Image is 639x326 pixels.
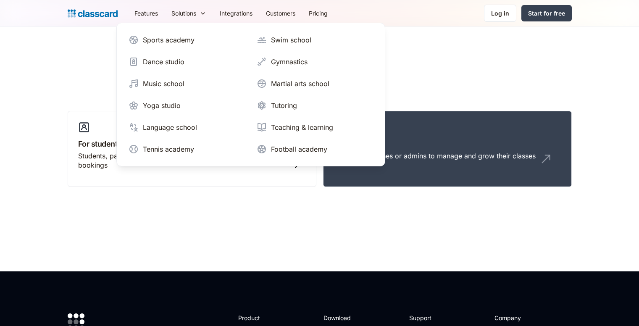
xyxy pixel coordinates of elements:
div: Tennis academy [143,144,194,154]
a: Customers [259,4,302,23]
a: Martial arts school [253,75,376,92]
div: Log in [491,9,509,18]
div: Solutions [171,9,196,18]
h2: Product [238,313,283,322]
h2: Support [409,313,443,322]
a: Swim school [253,32,376,48]
div: Solutions [165,4,213,23]
div: Music school [143,79,184,89]
a: Logo [68,8,118,19]
div: Football academy [271,144,327,154]
a: Log in [484,5,516,22]
div: Tutoring [271,100,297,110]
div: Gymnastics [271,57,308,67]
div: Swim school [271,35,311,45]
div: Yoga studio [143,100,181,110]
h2: Download [323,313,358,322]
a: For staffTeachers, coaches or admins to manage and grow their classes [323,111,572,187]
h3: For staff [334,138,561,150]
a: Integrations [213,4,259,23]
a: For studentsStudents, parents or guardians to view their profile and manage bookings [68,111,316,187]
div: Teachers, coaches or admins to manage and grow their classes [334,151,536,160]
a: Tennis academy [125,141,248,158]
h3: For students [78,138,306,150]
a: Yoga studio [125,97,248,114]
div: Dance studio [143,57,184,67]
a: Language school [125,119,248,136]
a: Football academy [253,141,376,158]
div: Language school [143,122,197,132]
h2: Company [494,313,550,322]
a: Tutoring [253,97,376,114]
div: Sports academy [143,35,195,45]
a: Pricing [302,4,334,23]
div: Students, parents or guardians to view their profile and manage bookings [78,151,289,170]
nav: Solutions [116,23,385,166]
div: Teaching & learning [271,122,333,132]
a: Gymnastics [253,53,376,70]
a: Music school [125,75,248,92]
a: Dance studio [125,53,248,70]
a: Sports academy [125,32,248,48]
div: Start for free [528,9,565,18]
a: Start for free [521,5,572,21]
div: Martial arts school [271,79,329,89]
a: Teaching & learning [253,119,376,136]
a: Features [128,4,165,23]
